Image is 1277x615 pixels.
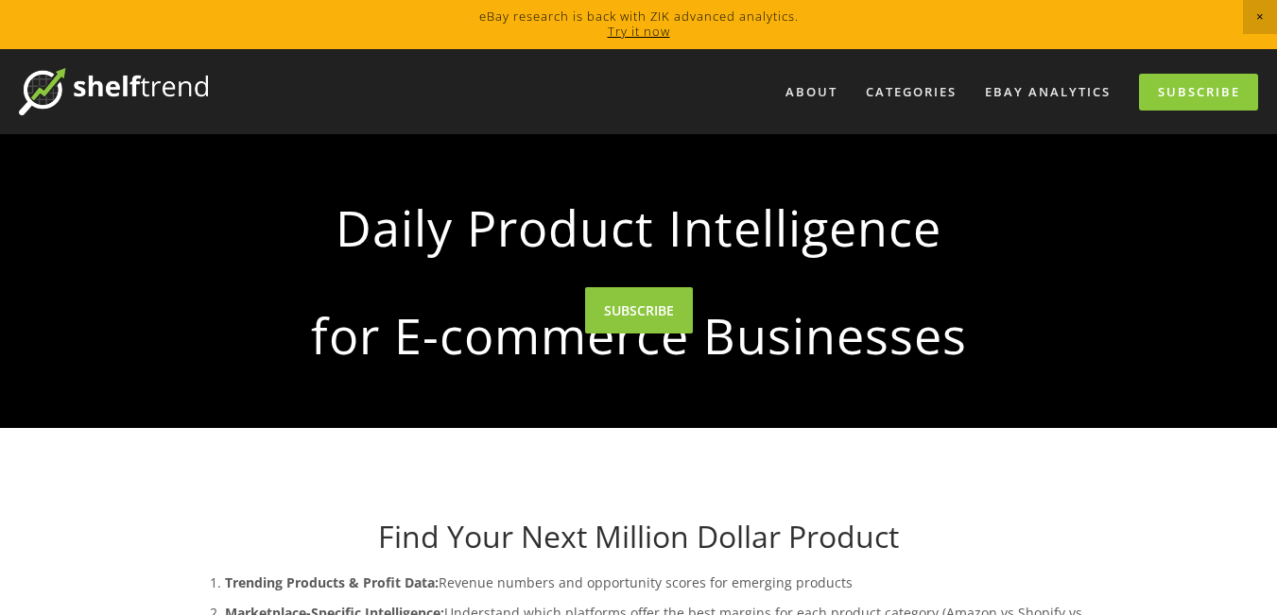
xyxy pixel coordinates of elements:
[585,287,693,333] a: SUBSCRIBE
[1139,74,1258,111] a: Subscribe
[187,519,1091,555] h1: Find Your Next Million Dollar Product
[608,23,670,40] a: Try it now
[973,77,1123,108] a: eBay Analytics
[225,571,1091,594] p: Revenue numbers and opportunity scores for emerging products
[217,183,1061,272] strong: Daily Product Intelligence
[854,77,969,108] div: Categories
[19,68,208,115] img: ShelfTrend
[773,77,850,108] a: About
[225,573,439,591] strong: Trending Products & Profit Data:
[217,291,1061,380] strong: for E-commerce Businesses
